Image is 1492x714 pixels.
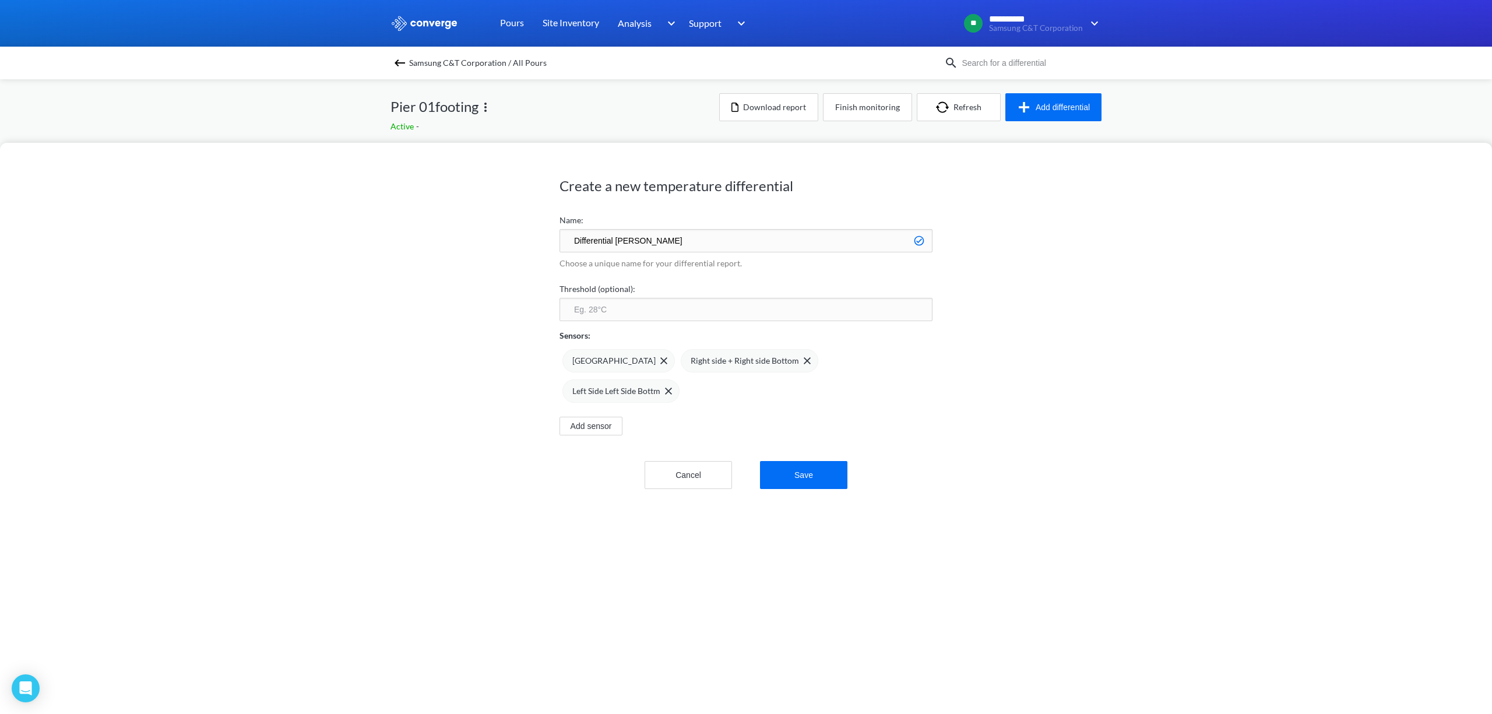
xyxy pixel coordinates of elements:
[572,354,656,367] span: [GEOGRAPHIC_DATA]
[618,16,652,30] span: Analysis
[760,461,847,489] button: Save
[559,417,622,435] button: Add sensor
[390,16,458,31] img: logo_ewhite.svg
[730,16,748,30] img: downArrow.svg
[572,385,660,398] span: Left Side Left Side Bottm
[409,55,547,71] span: Samsung C&T Corporation / All Pours
[559,283,932,296] label: Threshold (optional):
[660,16,678,30] img: downArrow.svg
[393,56,407,70] img: backspace.svg
[559,214,932,227] label: Name:
[665,388,672,395] img: close-icon.svg
[1083,16,1102,30] img: downArrow.svg
[989,24,1083,33] span: Samsung C&T Corporation
[958,57,1099,69] input: Search for a differential
[559,177,932,195] h1: Create a new temperature differential
[559,298,932,321] input: Eg. 28°C
[944,56,958,70] img: icon-search.svg
[559,257,932,270] p: Choose a unique name for your differential report.
[804,357,811,364] img: close-icon.svg
[691,354,799,367] span: Right side + Right side Bottom
[559,329,590,342] p: Sensors:
[559,229,932,252] input: Eg. TempDiff Deep Pour Basement C1sX
[12,674,40,702] div: Open Intercom Messenger
[689,16,722,30] span: Support
[660,357,667,364] img: close-icon.svg
[645,461,732,489] button: Cancel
